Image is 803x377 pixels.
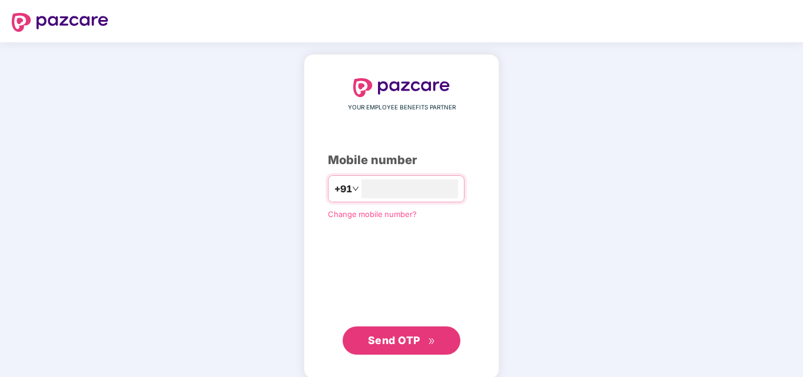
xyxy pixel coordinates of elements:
[353,78,450,97] img: logo
[328,209,417,219] a: Change mobile number?
[352,185,359,192] span: down
[328,151,475,169] div: Mobile number
[368,334,420,346] span: Send OTP
[428,338,436,345] span: double-right
[343,326,460,355] button: Send OTPdouble-right
[348,103,456,112] span: YOUR EMPLOYEE BENEFITS PARTNER
[334,182,352,196] span: +91
[12,13,108,32] img: logo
